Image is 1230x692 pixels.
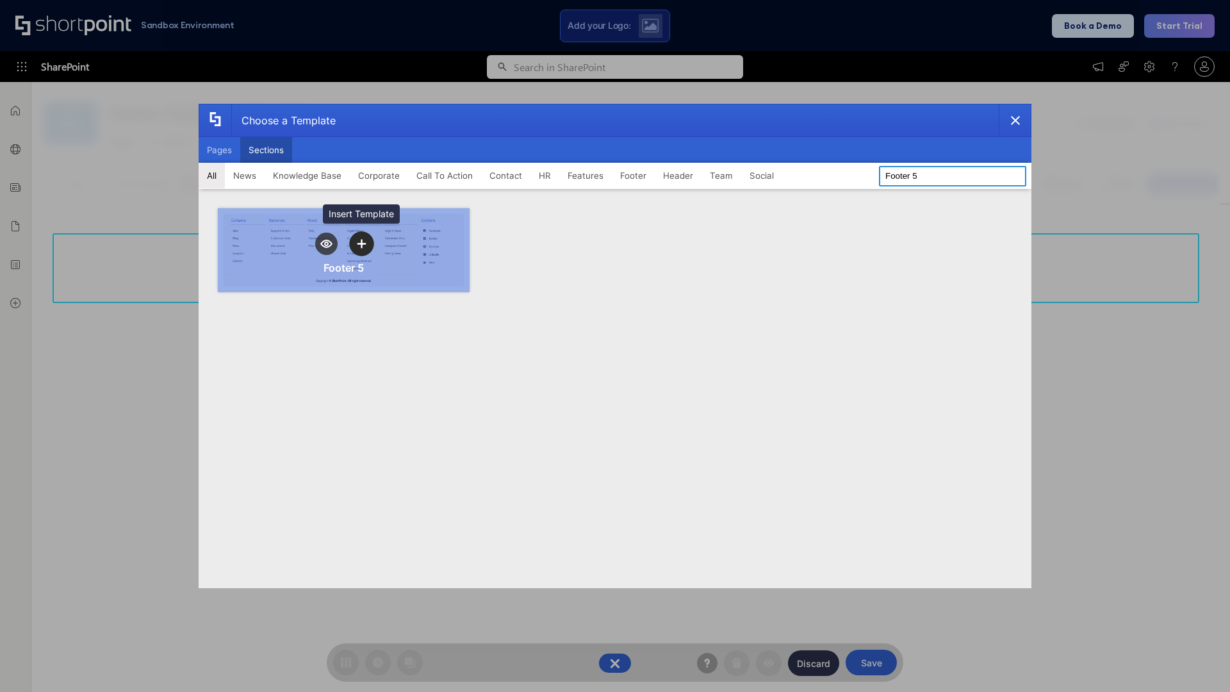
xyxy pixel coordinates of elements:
[481,163,530,188] button: Contact
[741,163,782,188] button: Social
[199,137,240,163] button: Pages
[879,166,1026,186] input: Search
[408,163,481,188] button: Call To Action
[530,163,559,188] button: HR
[612,163,655,188] button: Footer
[265,163,350,188] button: Knowledge Base
[199,163,225,188] button: All
[231,104,336,136] div: Choose a Template
[655,163,701,188] button: Header
[240,137,292,163] button: Sections
[324,261,364,274] div: Footer 5
[1166,630,1230,692] iframe: Chat Widget
[199,104,1031,588] div: template selector
[350,163,408,188] button: Corporate
[701,163,741,188] button: Team
[225,163,265,188] button: News
[559,163,612,188] button: Features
